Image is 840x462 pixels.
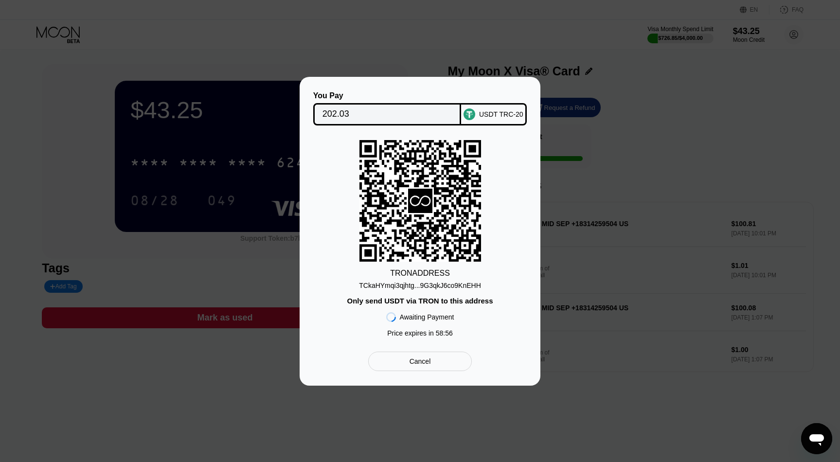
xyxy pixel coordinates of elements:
iframe: Кнопка запуска окна обмена сообщениями [801,423,832,454]
span: 58 : 56 [436,329,453,337]
div: TCkaHYmqi3qjhtg...9G3qkJ6co9KnEHH [359,282,481,289]
div: Cancel [368,352,472,371]
div: You Pay [313,91,462,100]
div: Cancel [410,357,431,366]
div: Only send USDT via TRON to this address [347,297,493,305]
div: You PayUSDT TRC-20 [314,91,526,125]
div: TRON ADDRESS [390,269,450,278]
div: USDT TRC-20 [479,110,523,118]
div: TCkaHYmqi3qjhtg...9G3qkJ6co9KnEHH [359,278,481,289]
div: Awaiting Payment [400,313,454,321]
div: Price expires in [387,329,453,337]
